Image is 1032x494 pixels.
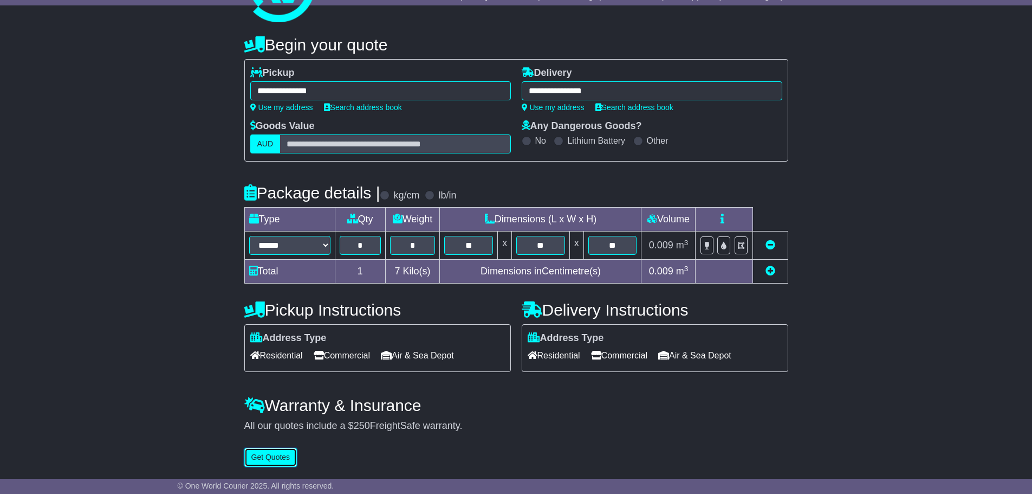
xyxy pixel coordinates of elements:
a: Remove this item [765,240,775,251]
a: Search address book [595,103,673,112]
label: Address Type [528,332,604,344]
td: x [569,232,583,260]
h4: Delivery Instructions [522,301,788,319]
td: Kilo(s) [385,260,440,284]
h4: Pickup Instructions [244,301,511,319]
span: 0.009 [649,240,673,251]
label: Address Type [250,332,327,344]
h4: Package details | [244,184,380,202]
span: Residential [528,347,580,364]
td: 1 [335,260,385,284]
label: kg/cm [393,190,419,202]
td: Dimensions in Centimetre(s) [440,260,641,284]
td: Dimensions (L x W x H) [440,208,641,232]
label: AUD [250,134,281,153]
label: Any Dangerous Goods? [522,120,642,132]
span: Air & Sea Depot [658,347,731,364]
span: 7 [394,266,400,277]
a: Search address book [324,103,402,112]
span: 0.009 [649,266,673,277]
label: Goods Value [250,120,315,132]
td: Volume [641,208,696,232]
label: No [535,136,546,146]
td: Qty [335,208,385,232]
td: x [498,232,512,260]
span: Commercial [591,347,647,364]
div: All our quotes include a $ FreightSafe warranty. [244,420,788,432]
button: Get Quotes [244,448,297,467]
span: 250 [354,420,370,431]
label: lb/in [438,190,456,202]
sup: 3 [684,265,689,273]
sup: 3 [684,239,689,247]
label: Delivery [522,67,572,79]
span: Residential [250,347,303,364]
span: m [676,266,689,277]
span: Commercial [314,347,370,364]
label: Pickup [250,67,295,79]
span: Air & Sea Depot [381,347,454,364]
h4: Begin your quote [244,36,788,54]
label: Lithium Battery [567,136,625,146]
td: Weight [385,208,440,232]
td: Total [244,260,335,284]
a: Use my address [250,103,313,112]
a: Use my address [522,103,585,112]
h4: Warranty & Insurance [244,396,788,414]
span: © One World Courier 2025. All rights reserved. [178,482,334,490]
span: m [676,240,689,251]
a: Add new item [765,266,775,277]
label: Other [647,136,668,146]
td: Type [244,208,335,232]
